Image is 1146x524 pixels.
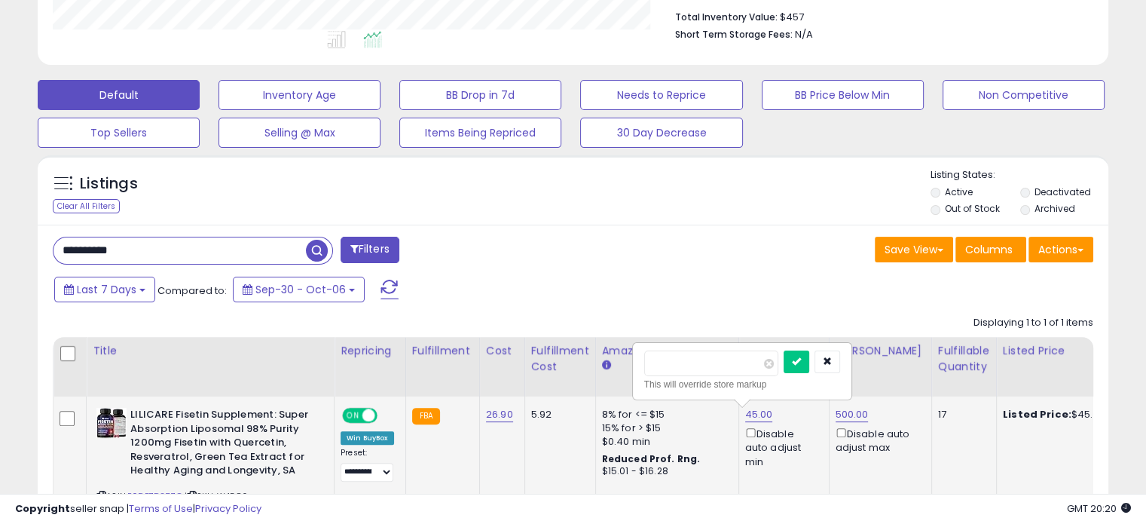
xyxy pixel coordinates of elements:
p: Listing States: [931,168,1108,182]
div: This will override store markup [644,377,840,392]
b: Listed Price: [1003,407,1071,421]
div: Listed Price [1003,343,1133,359]
div: Disable auto adjust max [836,425,920,455]
span: ON [344,409,362,422]
button: Top Sellers [38,118,200,148]
label: Deactivated [1034,185,1090,198]
button: Sep-30 - Oct-06 [233,277,365,302]
div: Amazon Fees [602,343,732,359]
div: 5.92 [531,408,584,421]
a: 500.00 [836,407,869,422]
span: Columns [965,242,1013,257]
b: LILICARE Fisetin Supplement: Super Absorption Liposomal 98% Purity 1200mg Fisetin with Quercetin,... [130,408,313,482]
label: Active [945,185,973,198]
div: Fulfillment Cost [531,343,589,375]
button: Default [38,80,200,110]
a: 45.00 [745,407,773,422]
a: Terms of Use [129,501,193,516]
button: Selling @ Max [219,118,380,148]
span: 2025-10-14 20:20 GMT [1067,501,1131,516]
label: Out of Stock [945,202,1000,215]
div: Fulfillment [412,343,473,359]
label: Archived [1034,202,1074,215]
b: Reduced Prof. Rng. [602,452,701,465]
h5: Listings [80,173,138,195]
div: 17 [938,408,985,421]
span: N/A [795,27,813,41]
div: Cost [486,343,518,359]
small: FBA [412,408,440,424]
span: Compared to: [157,283,227,298]
div: [PERSON_NAME] [836,343,925,359]
div: Title [93,343,328,359]
img: 51AQo+3PDLL._SL40_.jpg [96,408,127,438]
b: Short Term Storage Fees: [675,28,793,41]
div: 15% for > $15 [602,421,727,435]
button: Actions [1028,237,1093,262]
div: Displaying 1 to 1 of 1 items [973,316,1093,330]
small: Amazon Fees. [602,359,611,372]
div: Repricing [341,343,399,359]
button: Inventory Age [219,80,380,110]
a: Privacy Policy [195,501,261,516]
button: Filters [341,237,399,263]
a: B0DF7D3ZZQ [127,490,182,503]
div: Win BuyBox [341,431,394,445]
li: $457 [675,7,1082,25]
span: Last 7 Days [77,282,136,297]
strong: Copyright [15,501,70,516]
div: Clear All Filters [53,199,120,213]
div: Preset: [341,448,394,482]
button: Save View [875,237,953,262]
div: $15.01 - $16.28 [602,465,727,478]
b: Total Inventory Value: [675,11,778,23]
button: 30 Day Decrease [580,118,742,148]
div: $45.00 [1003,408,1128,421]
button: BB Drop in 7d [399,80,561,110]
div: seller snap | | [15,502,261,516]
div: Disable auto adjust min [745,425,817,469]
span: | SKU: W4586 [185,490,248,502]
button: Last 7 Days [54,277,155,302]
button: Needs to Reprice [580,80,742,110]
div: 8% for <= $15 [602,408,727,421]
a: 26.90 [486,407,513,422]
button: Columns [955,237,1026,262]
button: BB Price Below Min [762,80,924,110]
span: Sep-30 - Oct-06 [255,282,346,297]
span: OFF [375,409,399,422]
button: Items Being Repriced [399,118,561,148]
div: Fulfillable Quantity [938,343,990,375]
div: $0.40 min [602,435,727,449]
button: Non Competitive [943,80,1105,110]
